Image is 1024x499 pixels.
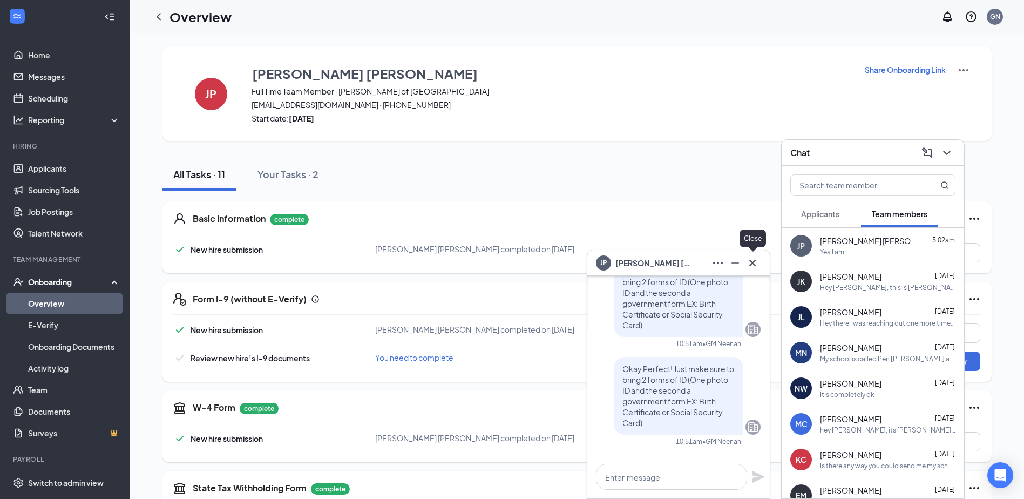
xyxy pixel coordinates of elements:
div: Hiring [13,141,118,151]
button: Ellipses [709,254,727,272]
span: Review new hire’s I-9 documents [191,353,310,363]
span: [PERSON_NAME] [PERSON_NAME] [820,235,917,246]
button: Cross [744,254,761,272]
h4: JP [205,90,216,98]
span: [PERSON_NAME] [PERSON_NAME] completed on [DATE] [375,433,574,443]
div: MN [795,347,807,358]
svg: ChevronLeft [152,10,165,23]
strong: [DATE] [289,113,314,123]
a: Home [28,44,120,66]
span: [PERSON_NAME] [PERSON_NAME] completed on [DATE] [375,325,574,334]
div: Team Management [13,255,118,264]
p: Share Onboarding Link [865,64,946,75]
div: Yea I am [820,247,844,257]
div: Payroll [13,455,118,464]
span: [PERSON_NAME] [820,342,881,353]
div: Hey [PERSON_NAME], this is [PERSON_NAME] the General Manager. It seems like there's a lot going o... [820,283,955,292]
svg: Notifications [941,10,954,23]
a: Talent Network [28,222,120,244]
div: KC [796,454,806,465]
svg: Info [311,295,320,304]
span: [PERSON_NAME] [PERSON_NAME] completed on [DATE] [375,244,574,254]
div: Reporting [28,114,121,125]
div: GN [990,12,1000,21]
input: Search team member [791,175,919,195]
h3: [PERSON_NAME] [PERSON_NAME] [252,64,478,83]
a: Overview [28,293,120,314]
svg: Checkmark [173,352,186,365]
span: [DATE] [935,450,955,458]
span: [DATE] [935,485,955,494]
div: Open Intercom Messenger [987,462,1013,488]
div: JL [798,312,805,322]
div: Your Tasks · 2 [257,167,318,181]
a: Messages [28,66,120,87]
svg: Settings [13,477,24,488]
svg: Company [747,323,759,336]
a: Activity log [28,358,120,379]
svg: TaxGovernmentIcon [173,401,186,414]
div: Switch to admin view [28,477,104,488]
h5: Basic Information [193,213,266,225]
span: [PERSON_NAME] [820,485,881,496]
svg: Checkmark [173,432,186,445]
svg: Ellipses [968,212,981,225]
svg: TaxGovernmentIcon [173,482,186,495]
span: [PERSON_NAME] [820,378,881,389]
button: JP [184,64,238,124]
a: Scheduling [28,87,120,109]
svg: Cross [746,257,759,269]
span: [PERSON_NAME] [820,307,881,318]
span: • GM Neenah [702,339,741,348]
button: ChevronDown [938,144,955,161]
div: Close [740,230,766,247]
span: [DATE] [935,379,955,387]
svg: User [173,212,186,225]
svg: Checkmark [173,243,186,256]
svg: Minimize [729,257,742,269]
svg: WorkstreamLogo [12,11,23,22]
h5: State Tax Withholding Form [193,482,307,494]
span: [PERSON_NAME] [820,414,881,424]
a: Team [28,379,120,401]
div: 10:51am [676,339,702,348]
h1: Overview [169,8,232,26]
span: Team members [872,209,927,219]
span: 5:02am [932,236,955,244]
div: Is there any way you could send me my schedule for this week over text again? My paper schedule w... [820,461,955,470]
span: Applicants [801,209,839,219]
div: Hey there I was reaching out one more time about filling out your paperwork so I could start you ... [820,319,955,328]
svg: ComposeMessage [921,146,934,159]
span: Full Time Team Member · [PERSON_NAME] of [GEOGRAPHIC_DATA] [252,86,851,97]
button: Minimize [727,254,744,272]
p: complete [270,214,309,225]
svg: FormI9EVerifyIcon [173,293,186,306]
span: [PERSON_NAME] [820,271,881,282]
span: [PERSON_NAME] [820,449,881,460]
div: My school is called Pen [PERSON_NAME] and I'll need a large for both pants and shirts [820,354,955,363]
div: All Tasks · 11 [173,167,225,181]
a: E-Verify [28,314,120,336]
div: JK [797,276,805,287]
div: hey [PERSON_NAME], its [PERSON_NAME]. I'm scheduled at 7 [DATE] and in the office right now, I kn... [820,426,955,435]
span: [DATE] [935,414,955,422]
svg: Ellipses [968,401,981,414]
svg: ChevronDown [940,146,953,159]
p: complete [311,483,350,495]
span: [EMAIL_ADDRESS][DOMAIN_NAME] · [PHONE_NUMBER] [252,99,851,110]
a: Applicants [28,158,120,179]
a: SurveysCrown [28,422,120,444]
a: Job Postings [28,201,120,222]
svg: Ellipses [968,293,981,306]
button: ComposeMessage [919,144,936,161]
svg: Ellipses [711,257,724,269]
svg: Analysis [13,114,24,125]
img: More Actions [957,64,970,77]
p: complete [240,403,279,414]
svg: Plane [751,470,764,483]
svg: MagnifyingGlass [940,181,949,190]
a: Sourcing Tools [28,179,120,201]
svg: QuestionInfo [965,10,978,23]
